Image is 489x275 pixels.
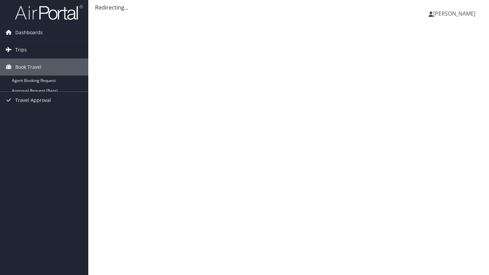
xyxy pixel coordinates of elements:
[95,3,482,12] div: Redirecting...
[429,3,482,24] a: [PERSON_NAME]
[15,24,43,41] span: Dashboards
[15,41,27,58] span: Trips
[15,59,41,76] span: Book Travel
[433,10,475,17] span: [PERSON_NAME]
[15,4,83,20] img: airportal-logo.png
[15,92,51,109] span: Travel Approval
